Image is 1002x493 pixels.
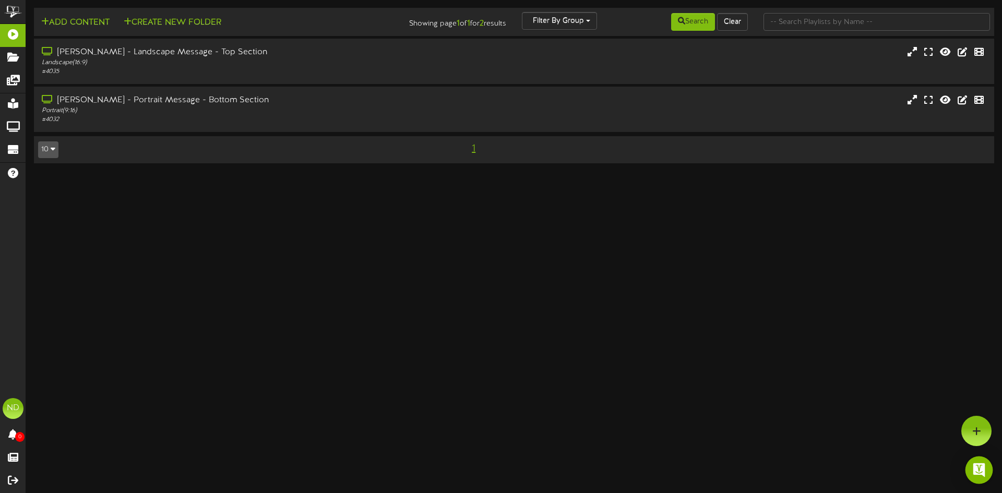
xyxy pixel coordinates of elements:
button: Search [671,13,715,31]
div: Landscape ( 16:9 ) [42,58,426,67]
button: 10 [38,141,58,158]
div: Open Intercom Messenger [965,456,993,484]
strong: 2 [480,19,484,28]
strong: 1 [467,19,470,28]
span: 1 [469,143,478,154]
input: -- Search Playlists by Name -- [764,13,990,31]
button: Add Content [38,16,113,29]
button: Filter By Group [522,12,597,30]
div: [PERSON_NAME] - Portrait Message - Bottom Section [42,94,426,106]
div: Portrait ( 9:16 ) [42,106,426,115]
div: Showing page of for results [353,12,514,30]
div: ND [3,398,23,419]
strong: 1 [457,19,460,28]
div: # 4032 [42,115,426,124]
div: # 4035 [42,67,426,76]
span: 0 [15,432,25,442]
button: Create New Folder [121,16,224,29]
div: [PERSON_NAME] - Landscape Message - Top Section [42,46,426,58]
button: Clear [717,13,748,31]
